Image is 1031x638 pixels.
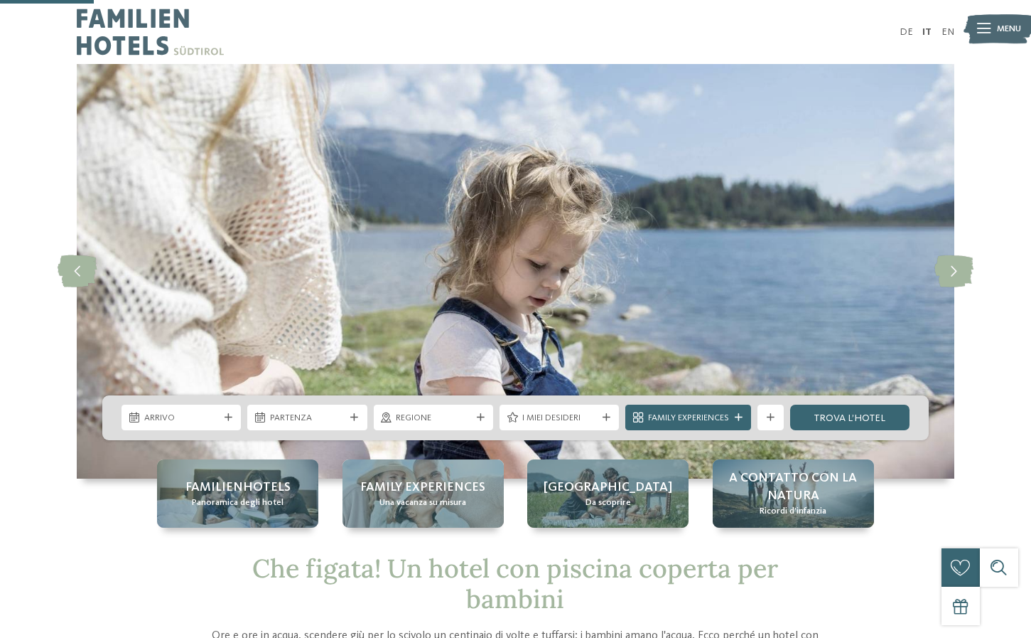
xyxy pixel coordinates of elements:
[997,23,1021,36] span: Menu
[379,496,466,509] span: Una vacanza su misura
[922,27,932,37] a: IT
[342,459,504,528] a: Cercate un hotel con piscina coperta per bambini in Alto Adige? Family experiences Una vacanza su...
[900,27,913,37] a: DE
[192,496,284,509] span: Panoramica degli hotel
[185,479,291,496] span: Familienhotels
[527,459,689,528] a: Cercate un hotel con piscina coperta per bambini in Alto Adige? [GEOGRAPHIC_DATA] Da scoprire
[77,64,954,479] img: Cercate un hotel con piscina coperta per bambini in Alto Adige?
[522,412,597,425] span: I miei desideri
[270,412,345,425] span: Partenza
[713,459,874,528] a: Cercate un hotel con piscina coperta per bambini in Alto Adige? A contatto con la natura Ricordi ...
[144,412,219,425] span: Arrivo
[585,496,631,509] span: Da scoprire
[252,552,778,615] span: Che figata! Un hotel con piscina coperta per bambini
[760,505,826,518] span: Ricordi d’infanzia
[157,459,318,528] a: Cercate un hotel con piscina coperta per bambini in Alto Adige? Familienhotels Panoramica degli h...
[396,412,470,425] span: Regione
[941,27,954,37] a: EN
[360,479,485,496] span: Family experiences
[725,469,861,505] span: A contatto con la natura
[648,412,729,425] span: Family Experiences
[544,479,672,496] span: [GEOGRAPHIC_DATA]
[790,405,909,430] a: trova l’hotel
